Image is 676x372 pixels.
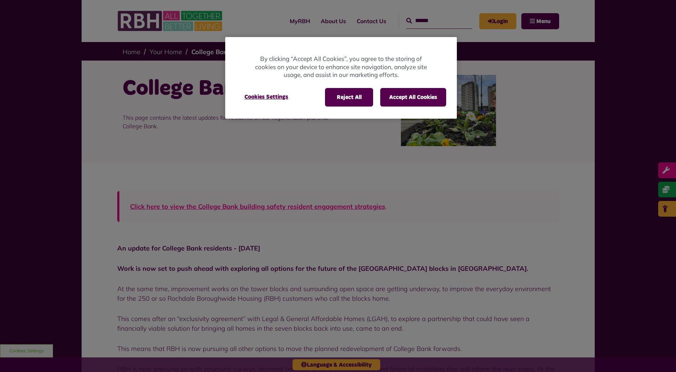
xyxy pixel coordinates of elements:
button: Accept All Cookies [380,88,446,107]
button: Reject All [325,88,373,107]
p: By clicking “Accept All Cookies”, you agree to the storing of cookies on your device to enhance s... [254,55,428,79]
div: Privacy [225,37,457,119]
button: Cookies Settings [236,88,297,106]
div: Cookie banner [225,37,457,119]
